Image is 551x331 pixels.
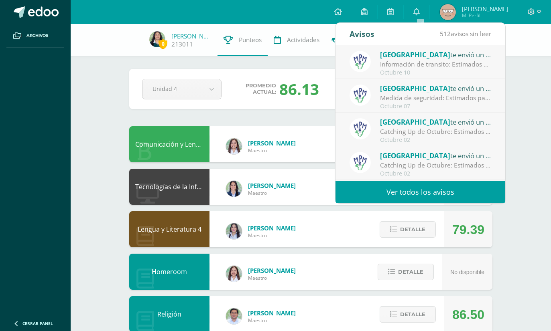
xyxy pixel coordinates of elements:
img: acecb51a315cac2de2e3deefdb732c9f.png [226,266,242,282]
a: Archivos [6,24,64,48]
span: Cerrar panel [22,321,53,326]
span: [GEOGRAPHIC_DATA] [380,50,450,59]
a: Trayectoria [325,24,384,56]
img: acecb51a315cac2de2e3deefdb732c9f.png [226,138,242,154]
div: Avisos [350,23,374,45]
button: Detalle [380,221,436,238]
a: Punteos [218,24,268,56]
img: 7489ccb779e23ff9f2c3e89c21f82ed0.png [226,181,242,197]
div: Catching Up de Octubre: Estimados padres de familia: Compartimos con ustedes el Catching Up de Oc... [380,161,492,170]
div: 79.39 [452,212,484,248]
div: te envió un aviso [380,83,492,93]
img: 4f584a23ab57ed1d5ae0c4d956f68ee2.png [440,4,456,20]
span: Actividades [287,36,319,44]
div: Octubre 07 [380,103,492,110]
span: [GEOGRAPHIC_DATA] [380,151,450,160]
div: Octubre 10 [380,69,492,76]
div: te envió un aviso [380,49,492,60]
div: Catching Up de Octubre: Estimados padres de familia: Compartimos con ustedes el Catching Up de Oc... [380,127,492,136]
a: Unidad 4 [142,79,221,99]
a: 213011 [171,40,193,48]
div: Lengua y Literatura 4 [129,211,209,247]
span: No disponible [450,269,484,275]
span: [PERSON_NAME] [248,224,296,232]
span: [PERSON_NAME] [248,266,296,274]
span: Detalle [400,222,425,237]
div: 86.13 [279,79,319,99]
span: Maestro [248,147,296,154]
span: [PERSON_NAME] [462,5,508,13]
span: Mi Perfil [462,12,508,19]
span: Maestro [248,274,296,281]
img: a3978fa95217fc78923840df5a445bcb.png [350,85,371,106]
span: [PERSON_NAME] [248,182,296,190]
div: Tecnologías de la Información y la Comunicación 4 [129,169,209,205]
img: f767cae2d037801592f2ba1a5db71a2a.png [226,308,242,324]
span: Detalle [398,264,423,279]
span: Maestro [248,317,296,324]
div: te envió un aviso [380,150,492,161]
span: Detalle [400,307,425,322]
div: Comunicación y Lenguaje L3 Inglés 4 [129,126,209,162]
span: avisos sin leer [440,29,491,38]
button: Detalle [380,306,436,323]
span: 0 [159,39,167,49]
span: Punteos [239,36,262,44]
img: a3978fa95217fc78923840df5a445bcb.png [350,152,371,173]
span: [GEOGRAPHIC_DATA] [380,84,450,93]
button: Detalle [378,264,434,280]
span: [PERSON_NAME] [248,309,296,317]
span: Unidad 4 [152,79,192,98]
a: Ver todos los avisos [335,181,505,203]
span: [GEOGRAPHIC_DATA] [380,117,450,127]
div: Medida de seguridad: Estimados padres de familia: Tomar nota de la información adjunta. [380,93,492,103]
a: Actividades [268,24,325,56]
span: [PERSON_NAME] [248,139,296,147]
span: 512 [440,29,451,38]
span: Archivos [26,32,48,39]
div: Octubre 02 [380,170,492,177]
div: Homeroom [129,254,209,290]
img: a3978fa95217fc78923840df5a445bcb.png [350,118,371,139]
img: df6a3bad71d85cf97c4a6d1acf904499.png [226,223,242,239]
div: te envió un aviso [380,117,492,127]
img: a3978fa95217fc78923840df5a445bcb.png [350,51,371,72]
span: Maestro [248,232,296,239]
div: Octubre 02 [380,137,492,143]
span: Maestro [248,190,296,196]
a: [PERSON_NAME] [171,32,211,40]
span: Promedio actual: [246,83,276,95]
div: Información de transito: Estimados padres de familia: compartimos con ustedes circular importante. [380,60,492,69]
img: 8670e599328e1b651da57b5535759df0.png [149,31,165,47]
